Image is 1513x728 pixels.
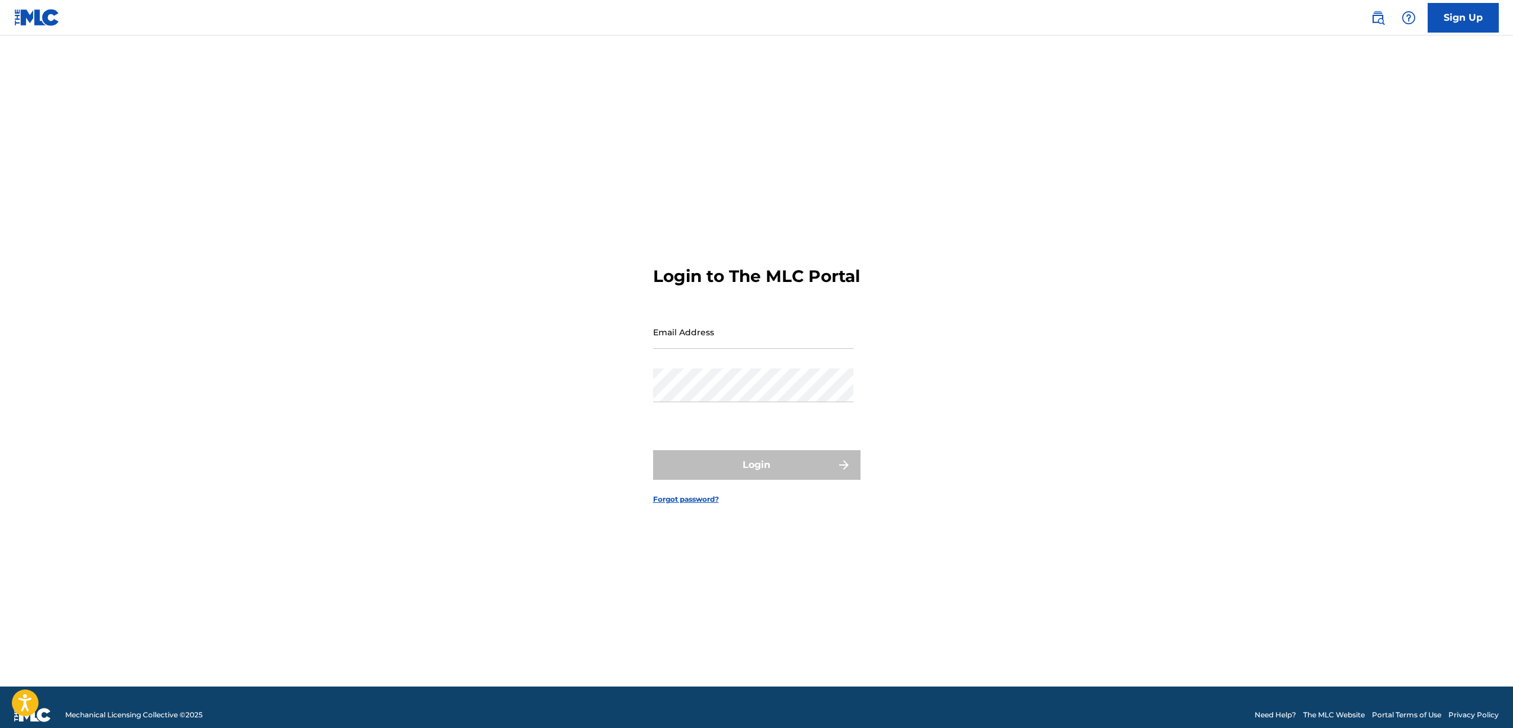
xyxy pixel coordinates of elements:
[14,708,51,722] img: logo
[1366,6,1390,30] a: Public Search
[1371,11,1385,25] img: search
[1372,710,1441,720] a: Portal Terms of Use
[65,710,203,720] span: Mechanical Licensing Collective © 2025
[1428,3,1499,33] a: Sign Up
[1255,710,1296,720] a: Need Help?
[1397,6,1421,30] div: Help
[653,266,860,287] h3: Login to The MLC Portal
[1303,710,1365,720] a: The MLC Website
[1448,710,1499,720] a: Privacy Policy
[14,9,60,26] img: MLC Logo
[653,494,719,505] a: Forgot password?
[1402,11,1416,25] img: help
